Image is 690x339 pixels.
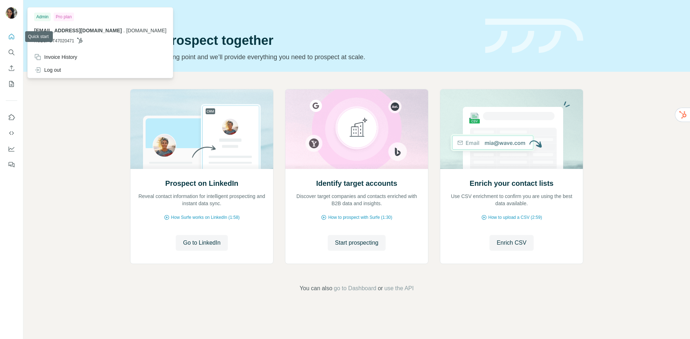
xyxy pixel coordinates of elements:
h2: Prospect on LinkedIn [165,178,238,188]
button: Enrich CSV [489,235,534,251]
p: Reveal contact information for intelligent prospecting and instant data sync. [138,193,266,207]
button: Start prospecting [328,235,386,251]
div: Log out [34,66,61,74]
span: How to upload a CSV (2:59) [488,214,542,221]
span: [EMAIL_ADDRESS][DOMAIN_NAME] [34,28,122,33]
span: How to prospect with Surfe (1:30) [328,214,392,221]
button: Search [6,46,17,59]
button: Dashboard [6,142,17,155]
h1: Let’s prospect together [130,33,477,48]
span: . [123,28,125,33]
div: Quick start [130,13,477,20]
button: go to Dashboard [334,284,376,293]
div: Invoice History [34,53,77,61]
p: Use CSV enrichment to confirm you are using the best data available. [447,193,576,207]
button: Enrich CSV [6,62,17,75]
div: Admin [34,13,51,21]
h2: Enrich your contact lists [470,178,553,188]
button: My lists [6,77,17,90]
span: HUBSPOT47020471 [34,38,74,44]
button: Quick start [6,30,17,43]
img: Enrich your contact lists [440,89,583,169]
button: use the API [384,284,414,293]
span: [DOMAIN_NAME] [126,28,166,33]
span: You can also [300,284,332,293]
span: Enrich CSV [497,239,526,247]
img: Identify target accounts [285,89,428,169]
p: Pick your starting point and we’ll provide everything you need to prospect at scale. [130,52,477,62]
button: Use Surfe API [6,127,17,140]
button: Use Surfe on LinkedIn [6,111,17,124]
span: Go to LinkedIn [183,239,220,247]
img: Prospect on LinkedIn [130,89,273,169]
p: Discover target companies and contacts enriched with B2B data and insights. [293,193,421,207]
div: Pro plan [54,13,74,21]
h2: Identify target accounts [316,178,397,188]
span: Start prospecting [335,239,378,247]
button: Feedback [6,158,17,171]
button: Go to LinkedIn [176,235,227,251]
img: banner [485,19,583,53]
span: or [378,284,383,293]
span: How Surfe works on LinkedIn (1:58) [171,214,240,221]
img: Avatar [6,7,17,19]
